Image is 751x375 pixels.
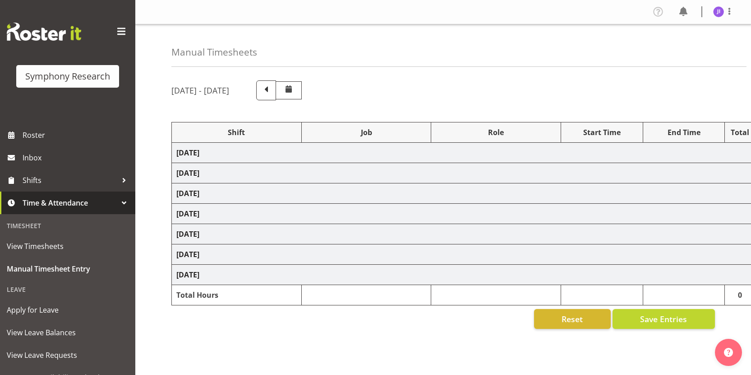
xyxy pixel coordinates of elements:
h5: [DATE] - [DATE] [171,85,229,95]
img: help-xxl-2.png [724,348,733,357]
a: View Timesheets [2,235,133,258]
h4: Manual Timesheets [171,47,257,57]
span: Shifts [23,173,117,187]
img: Rosterit website logo [7,23,81,41]
span: View Leave Balances [7,326,129,339]
span: Manual Timesheet Entry [7,262,129,276]
div: Total [729,127,750,138]
span: View Leave Requests [7,348,129,362]
a: View Leave Balances [2,321,133,344]
div: Start Time [566,127,638,138]
div: Timesheet [2,216,133,235]
div: Leave [2,280,133,299]
div: Symphony Research [25,70,110,83]
button: Reset [534,309,611,329]
span: Apply for Leave [7,303,129,317]
div: End Time [648,127,720,138]
span: View Timesheets [7,239,129,253]
td: Total Hours [172,285,302,305]
div: Job [306,127,427,138]
button: Save Entries [613,309,715,329]
img: jonathan-isidoro5583.jpg [713,6,724,17]
a: Apply for Leave [2,299,133,321]
span: Roster [23,128,131,142]
div: Role [436,127,556,138]
a: View Leave Requests [2,344,133,366]
span: Inbox [23,151,131,164]
div: Shift [176,127,297,138]
a: Manual Timesheet Entry [2,258,133,280]
span: Time & Attendance [23,196,117,210]
span: Save Entries [640,313,687,325]
span: Reset [562,313,583,325]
